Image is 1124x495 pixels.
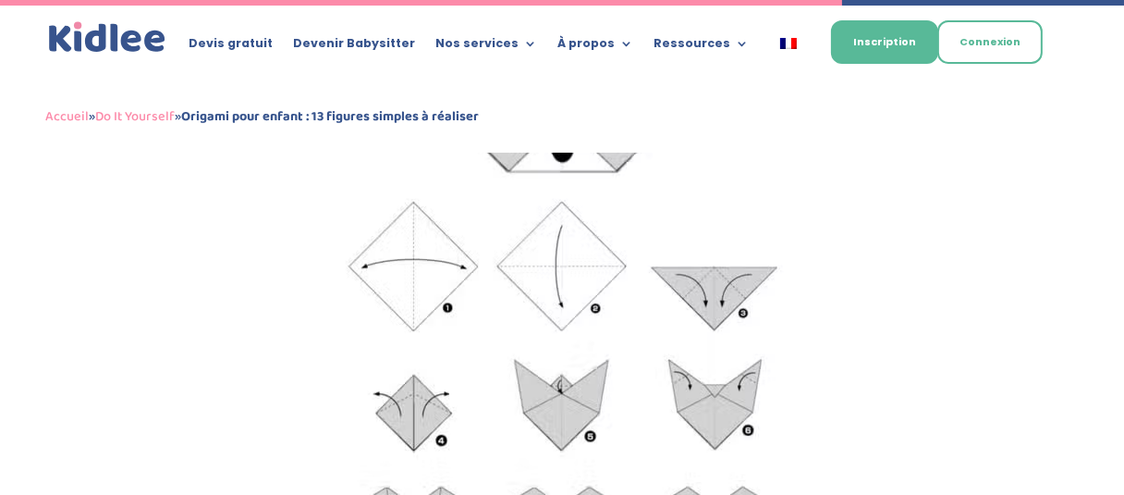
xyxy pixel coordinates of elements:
[831,20,938,64] a: Inscription
[189,37,273,57] a: Devis gratuit
[654,37,749,57] a: Ressources
[435,37,537,57] a: Nos services
[45,105,89,128] a: Accueil
[557,37,633,57] a: À propos
[95,105,175,128] a: Do It Yourself
[45,19,169,56] img: logo_kidlee_bleu
[293,37,415,57] a: Devenir Babysitter
[937,20,1043,64] a: Connexion
[780,38,797,49] img: Français
[181,105,479,128] strong: Origami pour enfant : 13 figures simples à réaliser
[45,19,169,56] a: Kidlee Logo
[45,105,479,128] span: » »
